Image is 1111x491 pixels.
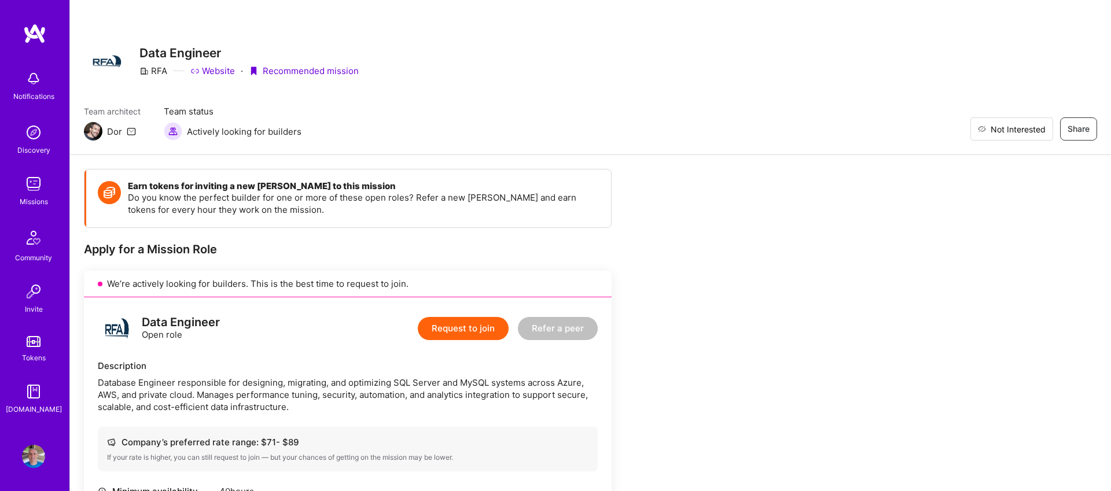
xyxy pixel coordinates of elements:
[164,105,301,117] span: Team status
[20,195,48,208] div: Missions
[22,121,45,144] img: discovery
[20,224,47,252] img: Community
[15,252,52,264] div: Community
[142,316,220,341] div: Open role
[22,380,45,403] img: guide book
[139,65,167,77] div: RFA
[84,271,612,297] div: We’re actively looking for builders. This is the best time to request to join.
[22,67,45,90] img: bell
[84,242,612,257] div: Apply for a Mission Role
[164,122,182,141] img: Actively looking for builders
[107,438,116,446] i: icon Cash
[22,172,45,195] img: teamwork
[17,144,50,156] div: Discovery
[84,51,126,72] img: Company Logo
[1068,123,1090,135] span: Share
[84,105,141,117] span: Team architect
[13,90,54,102] div: Notifications
[107,125,122,138] div: Dor
[22,280,45,303] img: Invite
[991,123,1046,135] span: Not Interested
[22,352,46,364] div: Tokens
[98,376,598,413] div: Database Engineer responsible for designing, migrating, and optimizing SQL Server and MySQL syste...
[187,125,301,138] span: Actively looking for builders
[6,403,62,415] div: [DOMAIN_NAME]
[23,23,46,44] img: logo
[25,303,43,315] div: Invite
[249,67,258,76] i: icon PurpleRibbon
[27,336,41,347] img: tokens
[98,311,133,346] img: logo
[139,46,359,60] h3: Data Engineer
[19,445,48,468] a: User Avatar
[190,65,235,77] a: Website
[128,181,599,191] h4: Earn tokens for inviting a new [PERSON_NAME] to this mission
[978,125,986,134] i: icon EyeClosed
[518,317,598,340] button: Refer a peer
[98,181,121,204] img: Token icon
[249,65,359,77] div: Recommended mission
[98,360,598,372] div: Description
[142,316,220,328] div: Data Engineer
[22,445,45,468] img: User Avatar
[241,65,243,77] div: ·
[127,127,136,136] i: icon Mail
[970,117,1053,141] button: Not Interested
[107,453,588,462] div: If your rate is higher, you can still request to join — but your chances of getting on the missio...
[107,436,588,448] div: Company’s preferred rate range: $ 71 - $ 89
[84,122,102,141] img: Team Architect
[1060,117,1097,141] button: Share
[418,317,509,340] button: Request to join
[128,191,599,216] p: Do you know the perfect builder for one or more of these open roles? Refer a new [PERSON_NAME] an...
[139,67,149,76] i: icon CompanyGray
